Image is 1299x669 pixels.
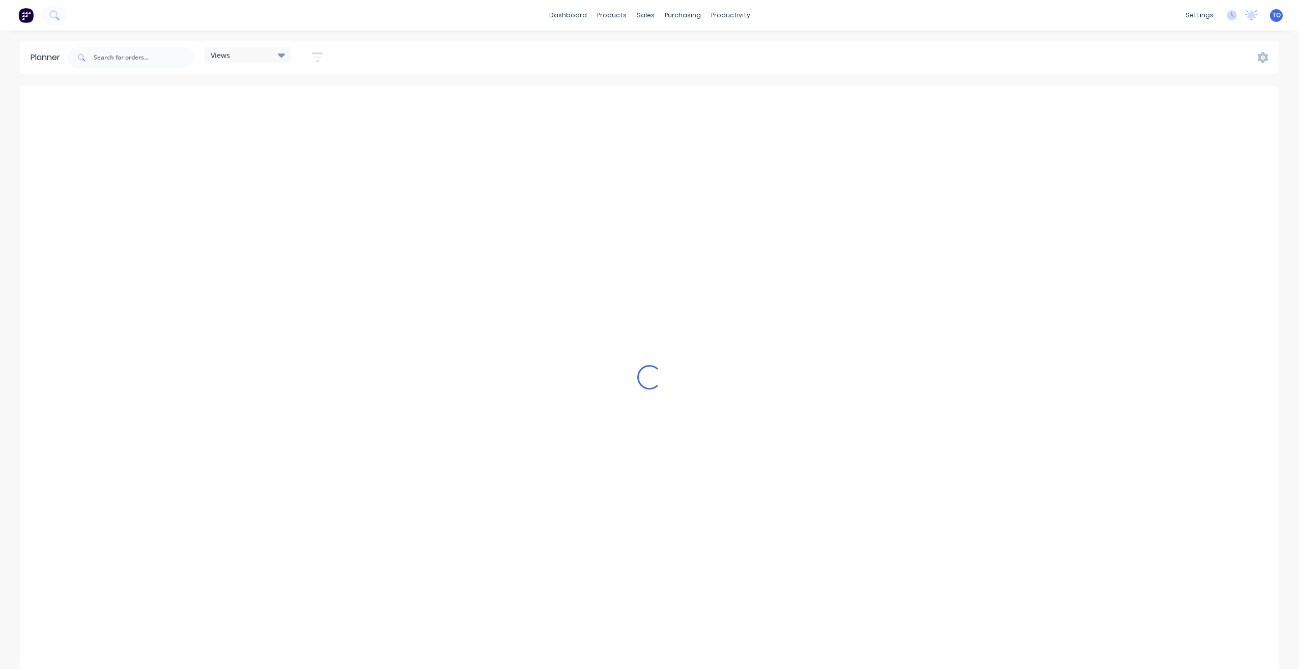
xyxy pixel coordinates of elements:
div: settings [1180,8,1219,23]
span: Views [211,50,230,61]
a: dashboard [544,8,592,23]
span: TO [1273,11,1281,20]
div: products [592,8,632,23]
div: purchasing [660,8,706,23]
div: sales [632,8,660,23]
img: Factory [18,8,34,23]
div: Planner [31,51,65,64]
div: productivity [706,8,755,23]
input: Search for orders... [94,47,194,68]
